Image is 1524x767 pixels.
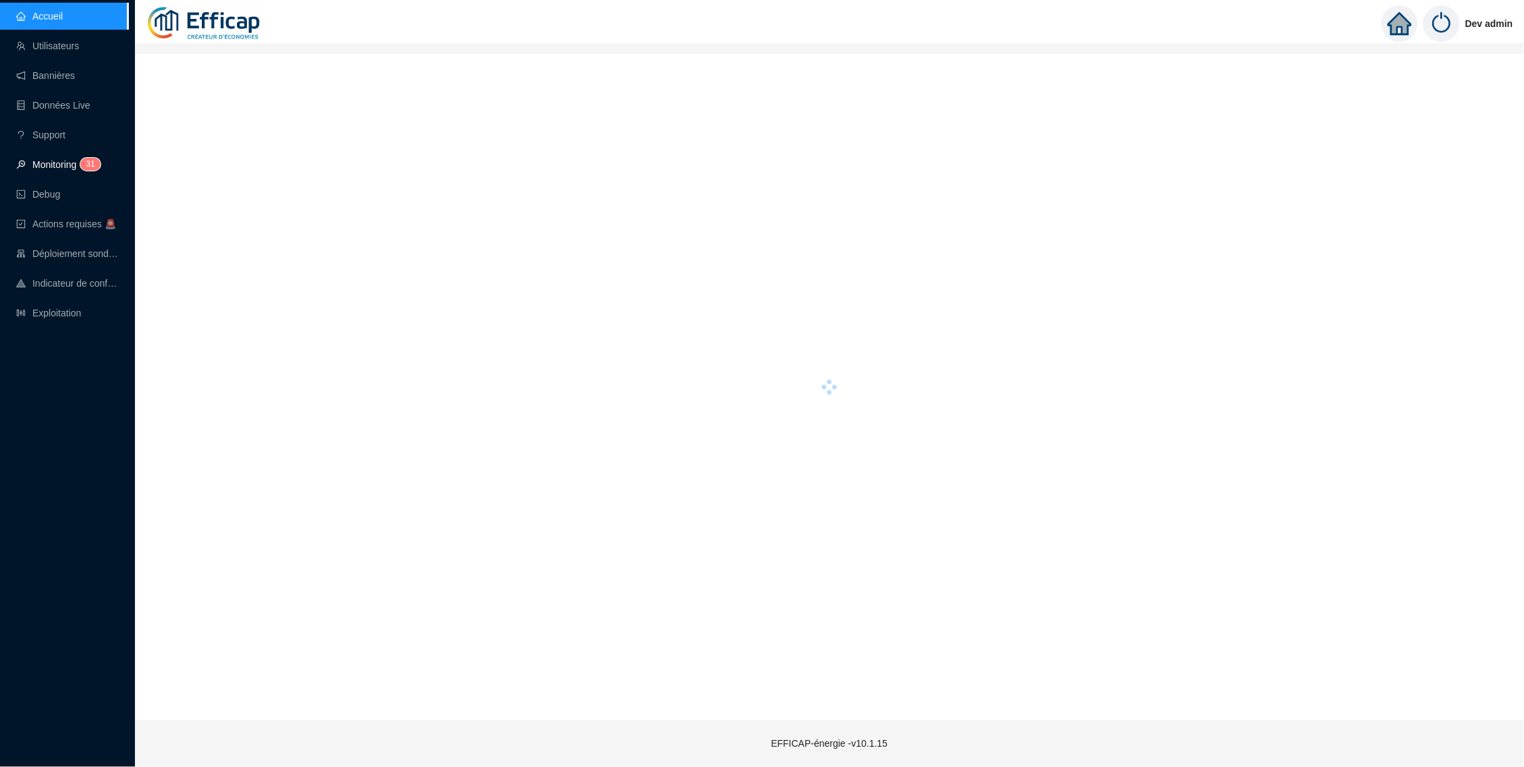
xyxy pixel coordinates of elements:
[16,130,65,140] a: questionSupport
[16,248,119,259] a: clusterDéploiement sondes
[16,219,26,229] span: check-square
[16,40,79,51] a: teamUtilisateurs
[16,308,81,318] a: slidersExploitation
[32,219,116,229] span: Actions requises 🚨
[16,278,119,289] a: heat-mapIndicateur de confort
[80,158,100,171] sup: 31
[86,159,90,169] span: 3
[1423,5,1460,42] img: power
[1465,2,1513,45] span: Dev admin
[771,738,888,749] span: EFFICAP-énergie - v10.1.15
[16,100,90,111] a: databaseDonnées Live
[1388,11,1412,36] span: home
[16,159,97,170] a: monitorMonitoring31
[90,159,95,169] span: 1
[16,11,63,22] a: homeAccueil
[16,70,75,81] a: notificationBannières
[16,189,60,200] a: codeDebug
